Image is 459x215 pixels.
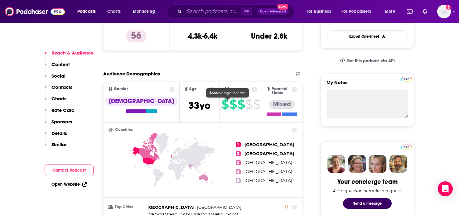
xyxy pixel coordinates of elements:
[236,142,241,147] span: 1
[103,71,160,77] h2: Audience Demographics
[45,84,72,96] button: Contacts
[45,61,70,73] button: Content
[244,169,292,174] span: [GEOGRAPHIC_DATA]
[326,30,408,42] button: Export One-Sheet
[51,84,72,90] p: Contacts
[45,130,67,142] button: Details
[236,151,241,156] span: 2
[253,99,260,109] span: $
[307,7,331,16] span: For Business
[404,6,415,17] a: Show notifications dropdown
[105,97,178,106] div: [DEMOGRAPHIC_DATA]
[244,178,292,184] span: [GEOGRAPHIC_DATA]
[236,160,241,165] span: 3
[45,119,72,130] button: Sponsors
[244,142,294,147] span: [GEOGRAPHIC_DATA]
[197,204,242,211] span: ,
[210,91,245,95] span: Average income
[437,5,451,18] span: Logged in as megcassidy
[302,7,339,17] button: open menu
[51,61,70,67] p: Content
[277,4,288,10] span: New
[244,151,294,156] span: [GEOGRAPHIC_DATA]
[51,182,87,187] a: Open Website
[241,7,252,16] span: ⌘ K
[437,5,451,18] img: User Profile
[45,73,65,84] button: Social
[51,141,67,147] p: Similar
[337,178,398,186] div: Your concierge team
[236,178,241,183] span: 5
[228,87,242,91] span: Income
[446,5,451,10] svg: Add a profile image
[45,96,66,107] button: Charts
[401,77,412,82] img: Podchaser Pro
[133,7,155,16] span: Monitoring
[385,7,395,16] span: More
[251,31,287,41] h3: Under 2.8k
[346,58,395,64] span: Get this podcast via API
[51,130,67,136] p: Details
[229,99,237,109] span: $
[51,50,94,56] p: Reach & Audience
[210,91,217,95] b: $$$:
[147,204,196,211] span: ,
[197,205,241,210] span: [GEOGRAPHIC_DATA]
[401,144,412,150] a: Pro website
[326,79,408,90] label: My Notes
[103,7,124,17] a: Charts
[126,30,147,42] p: 56
[401,145,412,150] img: Podchaser Pro
[51,107,75,113] p: Rate Card
[348,155,366,173] img: Barbara Profile
[438,181,453,196] div: Open Intercom Messenger
[184,7,241,17] input: Search podcasts, credits, & more...
[188,31,217,41] h3: 4.3k-6.4k
[260,10,286,13] span: Open Advanced
[77,7,96,16] span: Podcasts
[128,7,163,17] button: open menu
[51,73,65,79] p: Social
[245,99,253,109] span: $
[380,7,403,17] button: open menu
[73,7,104,17] button: open menu
[114,87,128,91] span: Gender
[51,96,66,102] p: Charts
[327,155,345,173] img: Sydney Profile
[173,4,300,19] div: Search podcasts, credits, & more...
[147,205,195,210] span: [GEOGRAPHIC_DATA]
[269,100,295,109] div: Mixed
[401,76,412,82] a: Pro website
[51,119,72,125] p: Sponsors
[115,128,133,132] span: Countries
[237,99,245,109] span: $
[257,8,289,15] button: Open AdvancedNew
[45,165,94,176] button: Contact Podcast
[45,50,94,61] button: Reach & Audience
[107,7,121,16] span: Charts
[236,169,241,174] span: 4
[333,188,402,193] div: Ask a question or make a request.
[341,7,371,16] span: For Podcasters
[45,107,75,119] button: Rate Card
[244,160,292,165] span: [GEOGRAPHIC_DATA]
[343,198,392,209] button: Send a message
[420,6,430,17] a: Show notifications dropdown
[45,141,67,153] button: Similar
[335,53,400,69] a: Get this podcast via API
[389,155,407,173] img: Jon Profile
[5,6,65,17] img: Podchaser - Follow, Share and Rate Podcasts
[109,205,145,209] h3: Top Cities
[221,99,229,109] span: $
[272,87,291,95] span: Parental Status
[189,87,197,91] span: Age
[369,155,387,173] img: Jules Profile
[188,99,210,112] span: 33 yo
[437,5,451,18] button: Show profile menu
[337,7,380,17] button: open menu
